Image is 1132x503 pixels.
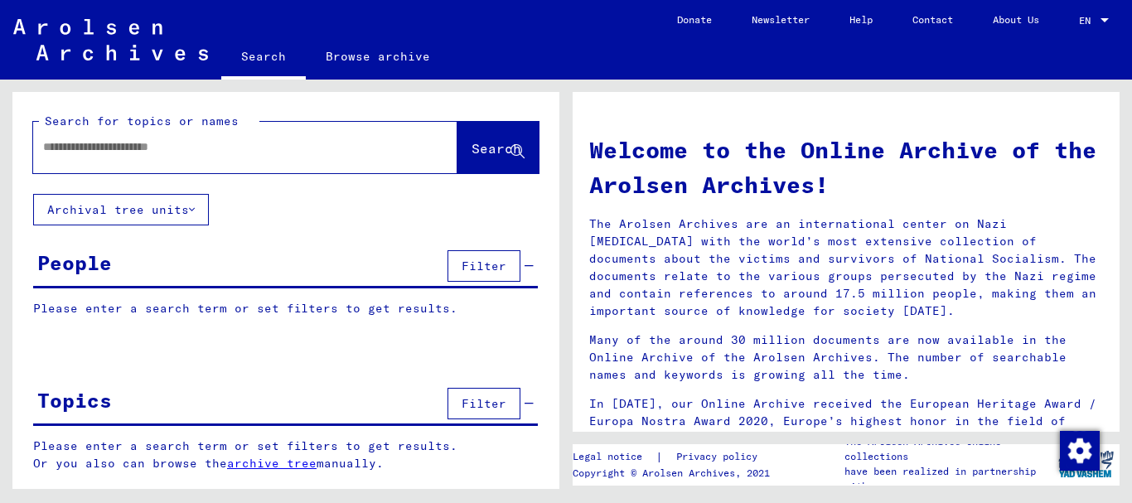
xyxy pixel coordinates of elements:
[462,259,506,273] span: Filter
[37,385,112,415] div: Topics
[227,456,317,471] a: archive tree
[844,434,1052,464] p: The Arolsen Archives online collections
[1079,15,1097,27] span: EN
[844,464,1052,494] p: have been realized in partnership with
[573,448,655,466] a: Legal notice
[447,250,520,282] button: Filter
[457,122,539,173] button: Search
[573,448,777,466] div: |
[589,395,1103,447] p: In [DATE], our Online Archive received the European Heritage Award / Europa Nostra Award 2020, Eu...
[221,36,306,80] a: Search
[306,36,450,76] a: Browse archive
[472,140,521,157] span: Search
[589,215,1103,320] p: The Arolsen Archives are an international center on Nazi [MEDICAL_DATA] with the world’s most ext...
[589,133,1103,202] h1: Welcome to the Online Archive of the Arolsen Archives!
[573,466,777,481] p: Copyright © Arolsen Archives, 2021
[33,194,209,225] button: Archival tree units
[663,448,777,466] a: Privacy policy
[462,396,506,411] span: Filter
[13,19,208,60] img: Arolsen_neg.svg
[33,438,539,472] p: Please enter a search term or set filters to get results. Or you also can browse the manually.
[37,248,112,278] div: People
[33,300,538,317] p: Please enter a search term or set filters to get results.
[447,388,520,419] button: Filter
[1055,443,1117,485] img: yv_logo.png
[589,331,1103,384] p: Many of the around 30 million documents are now available in the Online Archive of the Arolsen Ar...
[45,114,239,128] mat-label: Search for topics or names
[1060,431,1100,471] img: Change consent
